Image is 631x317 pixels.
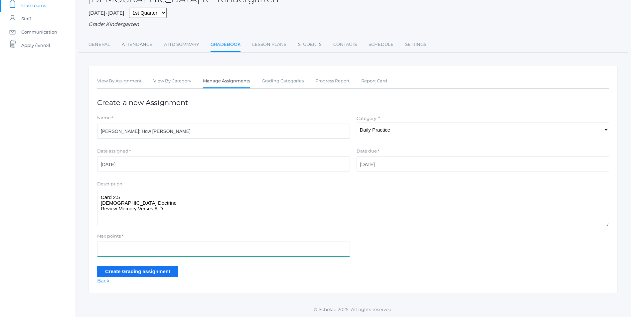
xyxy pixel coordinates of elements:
[122,38,152,51] a: Attendance
[361,74,387,88] a: Report Card
[97,266,178,277] input: Create Grading assignment
[315,74,350,88] a: Progress Report
[97,148,128,155] label: Date assigned
[88,38,110,51] a: General
[357,116,376,121] label: Category
[97,74,142,88] a: View By Assignment
[88,21,618,28] div: Grade: Kindergarten
[97,277,109,284] a: Back
[164,38,199,51] a: Attd Summary
[369,38,394,51] a: Schedule
[75,306,631,313] p: © Scholae 2025. All rights reserved.
[405,38,426,51] a: Settings
[357,148,377,155] label: Date due
[97,181,122,187] label: Description
[211,38,240,52] a: Gradebook
[298,38,322,51] a: Students
[21,12,31,25] span: Staff
[203,74,250,89] a: Manage Assignments
[97,99,609,106] h1: Create a new Assignment
[88,10,124,16] span: [DATE]-[DATE]
[21,25,57,39] span: Communication
[252,38,286,51] a: Lesson Plans
[153,74,191,88] a: View By Category
[262,74,304,88] a: Grading Categories
[97,233,121,240] label: Max points
[97,115,111,121] label: Name
[333,38,357,51] a: Contacts
[21,39,50,52] span: Apply / Enroll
